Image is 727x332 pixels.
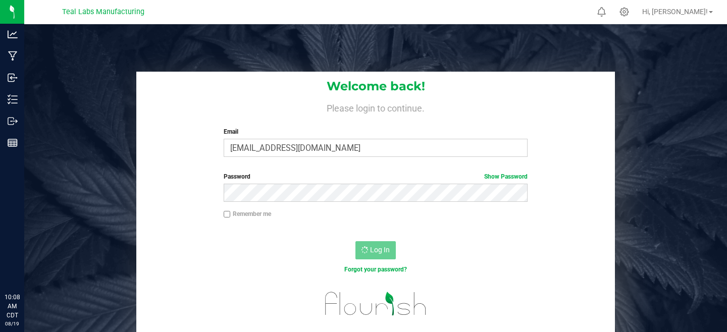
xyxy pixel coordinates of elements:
[8,138,18,148] inline-svg: Reports
[618,7,631,17] div: Manage settings
[484,173,528,180] a: Show Password
[344,266,407,273] a: Forgot your password?
[62,8,144,16] span: Teal Labs Manufacturing
[355,241,396,259] button: Log In
[136,80,615,93] h1: Welcome back!
[5,320,20,327] p: 08/19
[224,173,250,180] span: Password
[8,51,18,61] inline-svg: Manufacturing
[8,29,18,39] inline-svg: Analytics
[136,101,615,113] h4: Please login to continue.
[370,246,390,254] span: Log In
[8,94,18,104] inline-svg: Inventory
[5,293,20,320] p: 10:08 AM CDT
[224,211,231,218] input: Remember me
[224,127,528,136] label: Email
[316,285,436,323] img: flourish_logo.svg
[8,116,18,126] inline-svg: Outbound
[642,8,708,16] span: Hi, [PERSON_NAME]!
[8,73,18,83] inline-svg: Inbound
[224,209,271,218] label: Remember me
